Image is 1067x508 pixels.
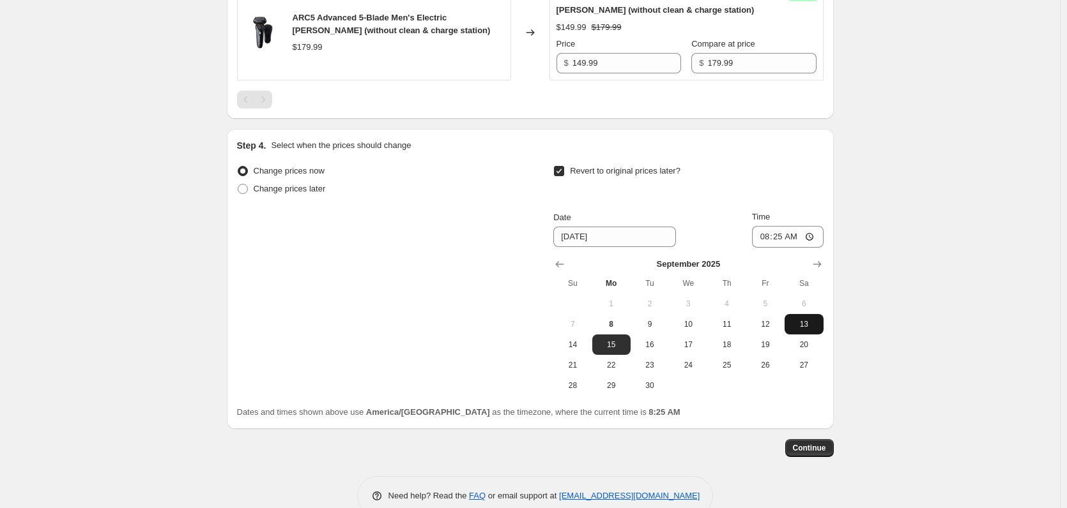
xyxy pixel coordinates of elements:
span: Price [557,39,576,49]
span: 26 [751,360,779,370]
span: or email support at [486,491,559,500]
a: [EMAIL_ADDRESS][DOMAIN_NAME] [559,491,700,500]
button: Friday September 19 2025 [746,334,785,355]
button: Tuesday September 30 2025 [631,375,669,396]
th: Saturday [785,273,823,294]
span: 2 [636,299,664,309]
th: Thursday [707,273,746,294]
button: Saturday September 20 2025 [785,334,823,355]
span: 30 [636,380,664,391]
p: Select when the prices should change [271,139,411,152]
span: 10 [674,319,702,329]
span: 27 [790,360,818,370]
span: Mo [597,278,626,288]
span: Th [712,278,741,288]
button: Wednesday September 17 2025 [669,334,707,355]
span: 18 [712,340,741,350]
button: Monday September 29 2025 [592,375,631,396]
span: 14 [558,340,587,350]
button: Tuesday September 16 2025 [631,334,669,355]
nav: Pagination [237,91,272,108]
button: Sunday September 14 2025 [553,334,592,355]
span: 23 [636,360,664,370]
span: 9 [636,319,664,329]
span: $ [699,58,703,68]
b: America/[GEOGRAPHIC_DATA] [366,407,490,417]
span: 12 [751,319,779,329]
span: 25 [712,360,741,370]
input: 12:00 [752,226,824,248]
span: 8 [597,319,626,329]
span: Dates and times shown above use as the timezone, where the current time is [237,407,680,417]
span: We [674,278,702,288]
span: 24 [674,360,702,370]
button: Wednesday September 3 2025 [669,294,707,314]
span: ARC5 Advanced 5-Blade Men's Electric [PERSON_NAME] (without clean & charge station) [293,13,491,35]
span: 13 [790,319,818,329]
button: Saturday September 27 2025 [785,355,823,375]
span: Change prices later [254,184,326,193]
th: Friday [746,273,785,294]
button: Continue [785,439,834,457]
span: 22 [597,360,626,370]
span: 7 [558,319,587,329]
button: Friday September 26 2025 [746,355,785,375]
button: Show previous month, August 2025 [551,255,569,273]
div: $149.99 [557,21,587,34]
span: Sa [790,278,818,288]
strike: $179.99 [592,21,622,34]
button: Tuesday September 9 2025 [631,314,669,334]
span: 17 [674,340,702,350]
button: Sunday September 21 2025 [553,355,592,375]
button: Thursday September 25 2025 [707,355,746,375]
h2: Step 4. [237,139,266,152]
button: Tuesday September 2 2025 [631,294,669,314]
button: Thursday September 11 2025 [707,314,746,334]
span: 28 [558,380,587,391]
button: Saturday September 13 2025 [785,314,823,334]
span: 15 [597,340,626,350]
a: FAQ [469,491,486,500]
b: 8:25 AM [649,407,680,417]
button: Wednesday September 24 2025 [669,355,707,375]
button: Sunday September 7 2025 [553,314,592,334]
span: Su [558,278,587,288]
span: 20 [790,340,818,350]
button: Monday September 1 2025 [592,294,631,314]
th: Sunday [553,273,592,294]
button: Today Monday September 8 2025 [592,314,631,334]
th: Tuesday [631,273,669,294]
div: $179.99 [293,41,323,54]
th: Wednesday [669,273,707,294]
button: Friday September 5 2025 [746,294,785,314]
button: Friday September 12 2025 [746,314,785,334]
span: 21 [558,360,587,370]
span: 4 [712,299,741,309]
span: Date [553,213,571,222]
button: Saturday September 6 2025 [785,294,823,314]
span: Continue [793,443,826,453]
span: 29 [597,380,626,391]
span: 6 [790,299,818,309]
span: 1 [597,299,626,309]
span: 16 [636,340,664,350]
th: Monday [592,273,631,294]
span: 19 [751,340,779,350]
span: Revert to original prices later? [570,166,680,176]
span: Fr [751,278,779,288]
button: Show next month, October 2025 [808,255,826,273]
span: 3 [674,299,702,309]
span: 5 [751,299,779,309]
button: Monday September 22 2025 [592,355,631,375]
button: Thursday September 4 2025 [707,294,746,314]
button: Wednesday September 10 2025 [669,314,707,334]
span: $ [564,58,569,68]
button: Tuesday September 23 2025 [631,355,669,375]
span: Tu [636,278,664,288]
button: Monday September 15 2025 [592,334,631,355]
span: Time [752,212,770,221]
span: Change prices now [254,166,325,176]
span: Compare at price [691,39,755,49]
button: Thursday September 18 2025 [707,334,746,355]
input: 9/8/2025 [553,227,676,247]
